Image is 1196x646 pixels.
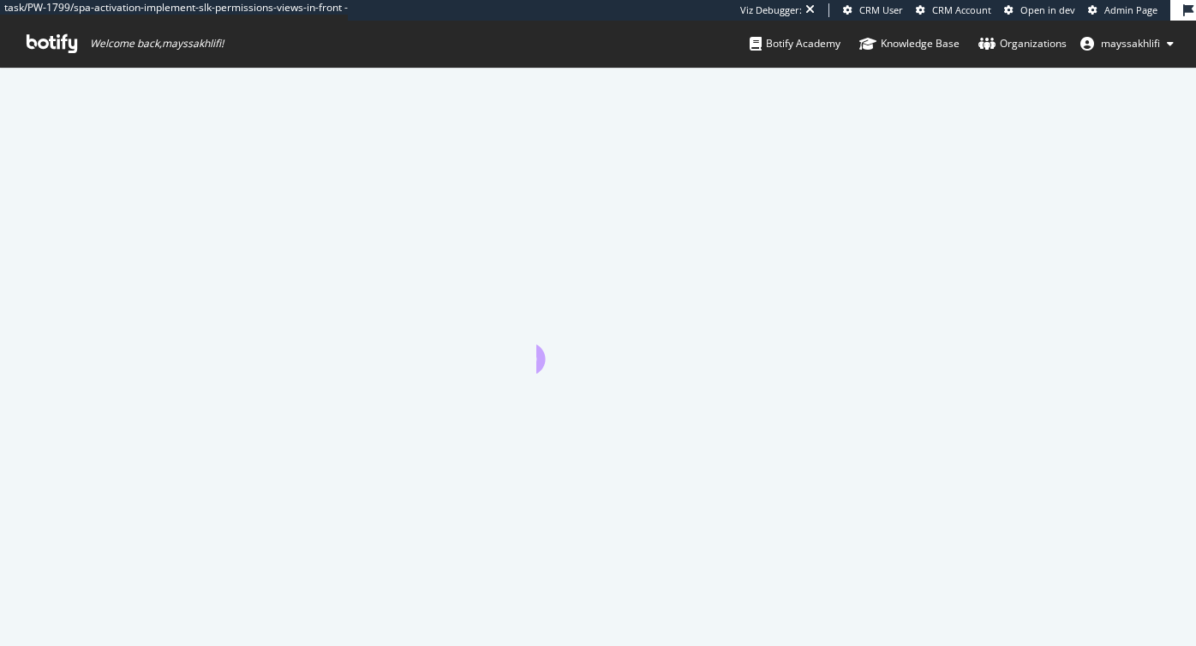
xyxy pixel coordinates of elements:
span: CRM User [859,3,903,16]
span: mayssakhlifi [1101,36,1160,51]
span: Open in dev [1020,3,1075,16]
span: Welcome back, mayssakhlifi ! [90,37,224,51]
div: Botify Academy [750,35,840,52]
span: CRM Account [932,3,991,16]
a: Organizations [978,21,1067,67]
a: Knowledge Base [859,21,960,67]
button: mayssakhlifi [1067,30,1187,57]
div: Organizations [978,35,1067,52]
a: CRM User [843,3,903,17]
span: Admin Page [1104,3,1157,16]
a: CRM Account [916,3,991,17]
div: Viz Debugger: [740,3,802,17]
div: Knowledge Base [859,35,960,52]
a: Open in dev [1004,3,1075,17]
a: Botify Academy [750,21,840,67]
a: Admin Page [1088,3,1157,17]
